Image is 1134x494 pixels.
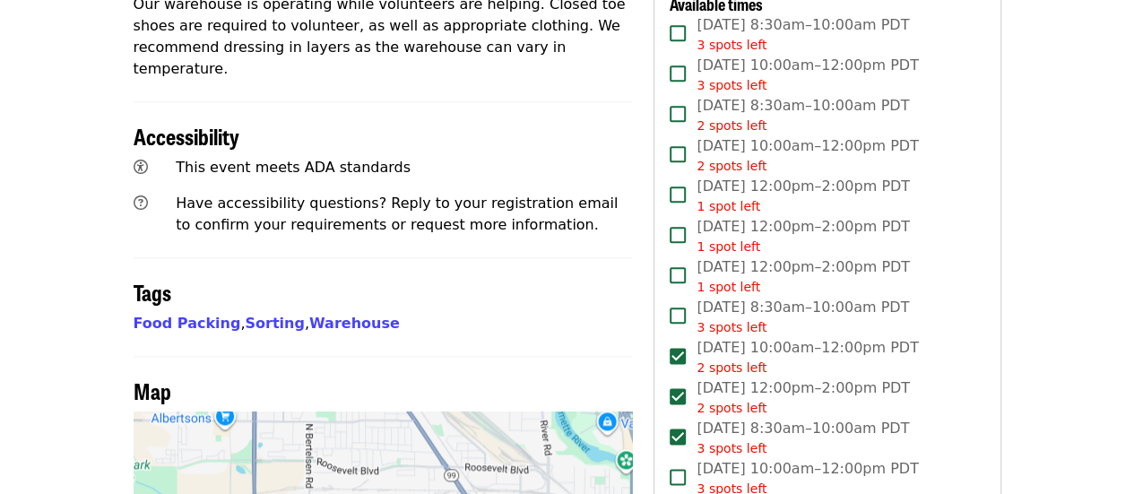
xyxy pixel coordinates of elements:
span: [DATE] 12:00pm–2:00pm PDT [697,216,910,256]
span: [DATE] 8:30am–10:00am PDT [697,297,909,337]
span: 2 spots left [697,118,766,133]
span: Map [134,375,171,406]
i: universal-access icon [134,159,148,176]
i: question-circle icon [134,195,148,212]
span: 3 spots left [697,441,766,455]
span: Have accessibility questions? Reply to your registration email to confirm your requirements or re... [176,195,618,233]
span: 1 spot left [697,239,760,254]
span: Tags [134,276,171,308]
span: 1 spot left [697,280,760,294]
a: Food Packing [134,315,241,332]
span: 2 spots left [697,401,766,415]
span: 3 spots left [697,78,766,92]
a: Warehouse [309,315,400,332]
span: This event meets ADA standards [176,159,411,176]
span: , [134,315,246,332]
span: [DATE] 10:00am–12:00pm PDT [697,55,918,95]
span: , [245,315,308,332]
span: [DATE] 10:00am–12:00pm PDT [697,337,918,377]
span: 1 spot left [697,199,760,213]
span: [DATE] 10:00am–12:00pm PDT [697,135,918,176]
span: [DATE] 8:30am–10:00am PDT [697,418,909,458]
span: 2 spots left [697,360,766,375]
a: Sorting [245,315,304,332]
span: [DATE] 12:00pm–2:00pm PDT [697,377,910,418]
span: [DATE] 8:30am–10:00am PDT [697,14,909,55]
span: 3 spots left [697,320,766,334]
span: [DATE] 12:00pm–2:00pm PDT [697,256,910,297]
span: [DATE] 8:30am–10:00am PDT [697,95,909,135]
span: Accessibility [134,120,239,152]
span: 3 spots left [697,38,766,52]
span: 2 spots left [697,159,766,173]
span: [DATE] 12:00pm–2:00pm PDT [697,176,910,216]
